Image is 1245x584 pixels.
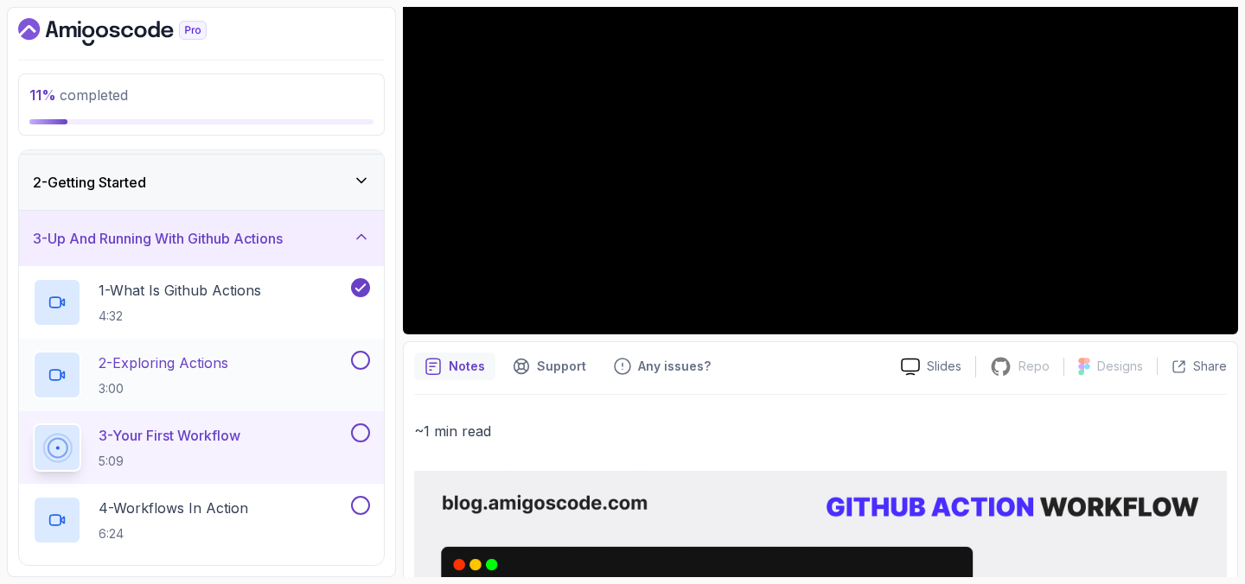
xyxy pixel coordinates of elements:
button: 4-Workflows In Action6:24 [33,496,370,544]
button: 1-What Is Github Actions4:32 [33,278,370,327]
button: Share [1157,358,1227,375]
span: completed [29,86,128,104]
p: Slides [927,358,961,375]
p: 3 - Your First Workflow [99,425,240,446]
p: Share [1193,358,1227,375]
p: 3:00 [99,380,228,397]
button: 3-Your First Workflow5:09 [33,423,370,472]
p: 4:32 [99,308,261,325]
p: 2 - Exploring Actions [99,352,228,373]
p: Designs [1097,358,1143,375]
p: 1 - What Is Github Actions [99,280,261,301]
p: 5:09 [99,453,240,470]
p: ~1 min read [414,419,1227,443]
button: 2-Getting Started [19,155,384,210]
button: 2-Exploring Actions3:00 [33,351,370,399]
p: 6:24 [99,525,248,543]
h3: 2 - Getting Started [33,172,146,193]
p: 4 - Workflows In Action [99,498,248,518]
a: Dashboard [18,18,246,46]
a: Slides [887,358,975,376]
span: 11 % [29,86,56,104]
p: Repo [1018,358,1050,375]
h3: 3 - Up And Running With Github Actions [33,228,283,249]
button: 3-Up And Running With Github Actions [19,211,384,266]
